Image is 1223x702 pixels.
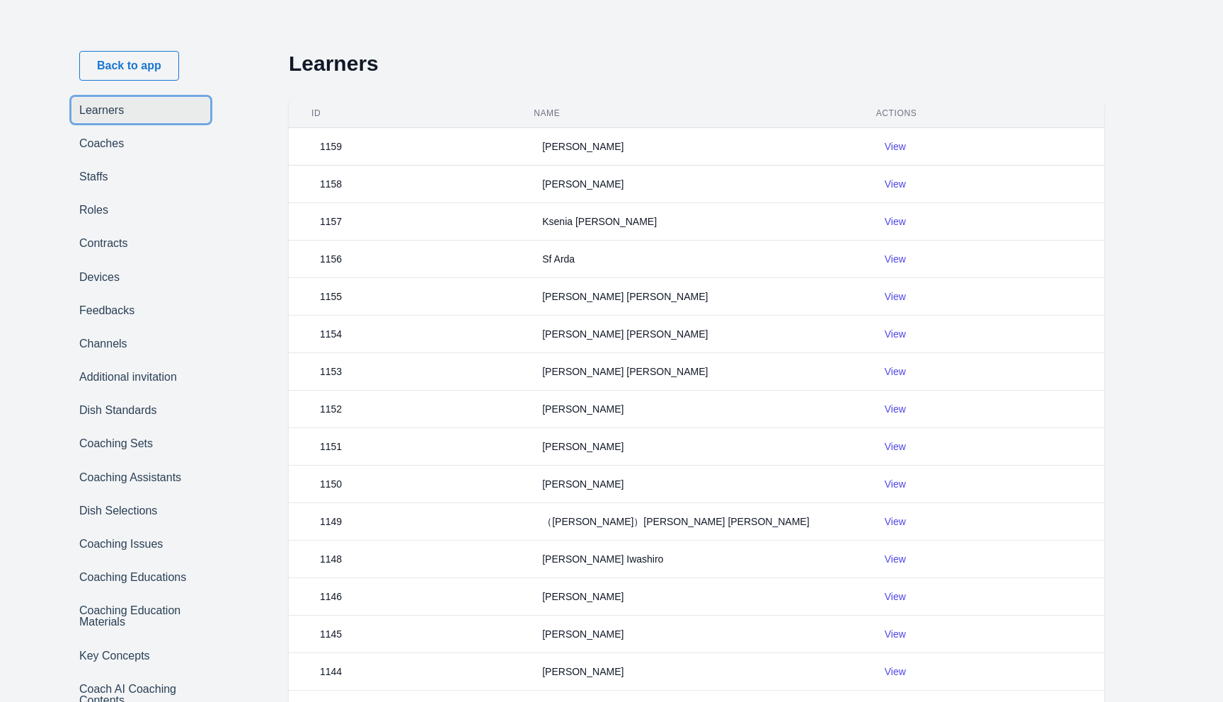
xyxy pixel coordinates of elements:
div: 1157 [311,214,350,229]
a: Coaching Education Materials [72,599,209,635]
a: Coaching Sets [72,432,209,456]
a: View [885,516,906,527]
div: [PERSON_NAME] [534,139,632,154]
a: Roles [72,198,209,223]
div: [PERSON_NAME] [PERSON_NAME] [534,327,716,341]
div: 1151 [311,439,350,454]
a: Devices [72,265,209,289]
div: 1159 [311,139,350,154]
a: Learners [72,98,209,122]
div: 1155 [311,289,350,304]
div: [PERSON_NAME] [534,589,632,604]
th: ID [289,99,525,128]
div: 1154 [311,327,350,341]
a: Feedbacks [72,298,209,323]
a: Coaching Issues [72,531,209,556]
a: View [885,441,906,452]
div: [PERSON_NAME] Iwashiro [534,552,672,566]
div: 1152 [311,402,350,416]
a: View [885,328,906,340]
a: View [885,478,906,490]
a: Dish Standards [72,398,209,423]
div: [PERSON_NAME] [PERSON_NAME] [534,289,716,304]
a: View [885,403,906,415]
a: View [885,178,906,190]
div: [PERSON_NAME] [534,439,632,454]
a: View [885,141,906,152]
a: Back to app [79,51,179,81]
div: [PERSON_NAME] [534,664,632,679]
a: Coaching Assistants [72,465,209,490]
div: [PERSON_NAME] [534,177,632,191]
a: View [885,366,906,377]
div: 1149 [311,514,350,529]
th: Name [525,99,868,128]
a: View [885,553,906,565]
a: Coaching Educations [72,565,209,590]
a: Additional invitation [72,365,209,390]
div: 1158 [311,177,350,191]
div: 1156 [311,252,350,266]
div: 1148 [311,552,350,566]
div: 1150 [311,477,350,491]
a: Staffs [72,164,209,189]
div: Ksenia [PERSON_NAME] [534,214,665,229]
div: 1145 [311,627,350,641]
div: [PERSON_NAME] [PERSON_NAME] [534,364,716,379]
h2: Learners [289,51,1104,76]
a: View [885,216,906,227]
a: View [885,253,906,265]
a: Channels [72,331,209,356]
div: 1144 [311,664,350,679]
a: Dish Selections [72,498,209,523]
a: Coaches [72,131,209,156]
div: Sf Arda [534,252,583,266]
div: 1153 [311,364,350,379]
a: Contracts [72,231,209,256]
a: View [885,591,906,602]
a: View [885,628,906,640]
div: [PERSON_NAME] [534,477,632,491]
div: 1146 [311,589,350,604]
div: [PERSON_NAME] [534,627,632,641]
a: View [885,666,906,677]
a: Key Concepts [72,643,209,668]
th: Actions [868,99,1104,128]
div: [PERSON_NAME] [534,402,632,416]
div: （[PERSON_NAME]）[PERSON_NAME] [PERSON_NAME] [534,514,817,529]
a: View [885,291,906,302]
